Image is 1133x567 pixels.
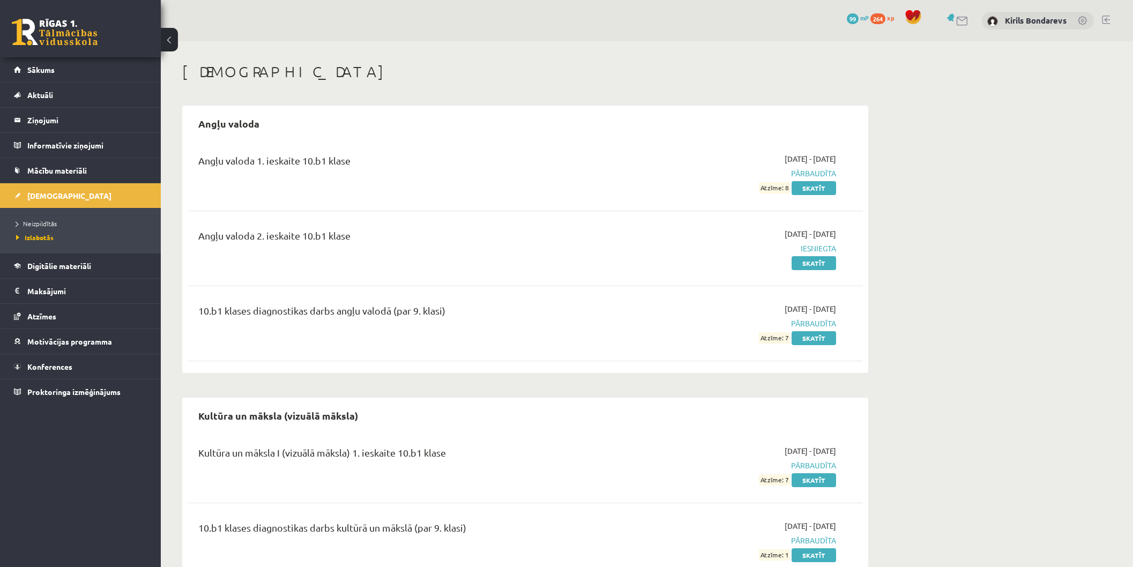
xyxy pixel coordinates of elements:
[785,520,836,532] span: [DATE] - [DATE]
[759,182,790,193] span: Atzīme: 8
[785,228,836,240] span: [DATE] - [DATE]
[1005,15,1067,26] a: Kirils Bondarevs
[16,233,54,242] span: Izlabotās
[27,166,87,175] span: Mācību materiāli
[198,153,618,173] div: Angļu valoda 1. ieskaite 10.b1 klase
[27,261,91,271] span: Digitālie materiāli
[27,362,72,371] span: Konferences
[14,108,147,132] a: Ziņojumi
[16,219,57,228] span: Neizpildītās
[27,387,121,397] span: Proktoringa izmēģinājums
[792,181,836,195] a: Skatīt
[634,318,836,329] span: Pārbaudīta
[14,83,147,107] a: Aktuāli
[792,256,836,270] a: Skatīt
[634,535,836,546] span: Pārbaudīta
[14,57,147,82] a: Sākums
[14,158,147,183] a: Mācību materiāli
[188,111,270,136] h2: Angļu valoda
[14,279,147,303] a: Maksājumi
[188,403,369,428] h2: Kultūra un māksla (vizuālā māksla)
[14,379,147,404] a: Proktoringa izmēģinājums
[27,191,111,200] span: [DEMOGRAPHIC_DATA]
[27,90,53,100] span: Aktuāli
[14,253,147,278] a: Digitālie materiāli
[16,219,150,228] a: Neizpildītās
[16,233,150,242] a: Izlabotās
[14,304,147,329] a: Atzīmes
[27,311,56,321] span: Atzīmes
[634,168,836,179] span: Pārbaudīta
[759,474,790,486] span: Atzīme: 7
[785,153,836,165] span: [DATE] - [DATE]
[860,13,869,22] span: mP
[785,303,836,315] span: [DATE] - [DATE]
[792,473,836,487] a: Skatīt
[27,108,147,132] legend: Ziņojumi
[759,549,790,561] span: Atzīme: 1
[14,354,147,379] a: Konferences
[198,445,618,465] div: Kultūra un māksla I (vizuālā māksla) 1. ieskaite 10.b1 klase
[198,303,618,323] div: 10.b1 klases diagnostikas darbs angļu valodā (par 9. klasi)
[27,65,55,74] span: Sākums
[870,13,899,22] a: 264 xp
[987,16,998,27] img: Kirils Bondarevs
[847,13,869,22] a: 99 mP
[759,332,790,344] span: Atzīme: 7
[847,13,859,24] span: 99
[27,279,147,303] legend: Maksājumi
[182,63,868,81] h1: [DEMOGRAPHIC_DATA]
[634,243,836,254] span: Iesniegta
[198,228,618,248] div: Angļu valoda 2. ieskaite 10.b1 klase
[27,337,112,346] span: Motivācijas programma
[198,520,618,540] div: 10.b1 klases diagnostikas darbs kultūrā un mākslā (par 9. klasi)
[14,133,147,158] a: Informatīvie ziņojumi
[14,183,147,208] a: [DEMOGRAPHIC_DATA]
[792,331,836,345] a: Skatīt
[14,329,147,354] a: Motivācijas programma
[870,13,885,24] span: 264
[785,445,836,457] span: [DATE] - [DATE]
[887,13,894,22] span: xp
[634,460,836,471] span: Pārbaudīta
[12,19,98,46] a: Rīgas 1. Tālmācības vidusskola
[792,548,836,562] a: Skatīt
[27,133,147,158] legend: Informatīvie ziņojumi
